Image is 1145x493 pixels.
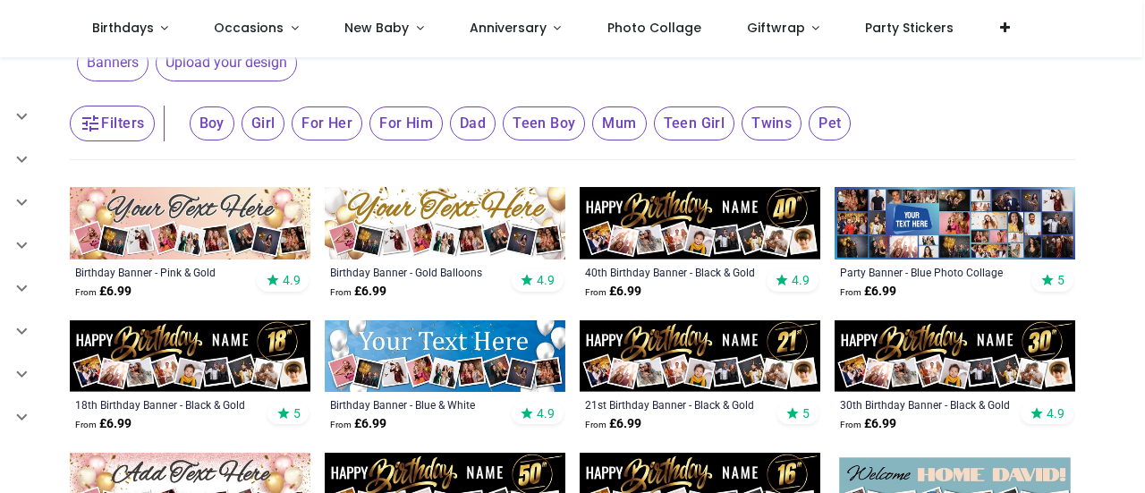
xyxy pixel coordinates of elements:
[802,405,810,421] span: 5
[607,19,701,37] span: Photo Collage
[747,19,805,37] span: Giftwrap
[537,272,555,288] span: 4.9
[75,420,97,429] span: From
[330,265,513,279] a: Birthday Banner - Gold Balloons
[292,106,362,140] span: For Her
[75,415,131,433] strong: £ 6.99
[214,19,284,37] span: Occasions
[344,19,409,37] span: New Baby
[325,320,565,393] img: Personalised Happy Birthday Banner - Blue & White - 9 Photo Upload
[330,283,386,301] strong: £ 6.99
[470,19,547,37] span: Anniversary
[283,272,301,288] span: 4.9
[242,106,285,140] span: Girl
[840,420,861,429] span: From
[585,265,768,279] a: 40th Birthday Banner - Black & Gold
[835,187,1075,259] img: Personalised Party Banner - Blue Photo Collage - Custom Text & 30 Photo Upload
[70,106,154,141] button: Filters
[330,420,352,429] span: From
[75,397,259,412] a: 18th Birthday Banner - Black & Gold
[592,106,646,140] span: Mum
[77,45,148,81] span: Banners
[92,19,154,37] span: Birthdays
[503,106,585,140] span: Teen Boy
[840,415,896,433] strong: £ 6.99
[75,265,259,279] a: Birthday Banner - Pink & Gold Balloons
[840,287,861,297] span: From
[330,397,513,412] a: Birthday Banner - Blue & White
[585,415,641,433] strong: £ 6.99
[585,397,768,412] a: 21st Birthday Banner - Black & Gold
[654,106,735,140] span: Teen Girl
[840,283,896,301] strong: £ 6.99
[330,287,352,297] span: From
[75,287,97,297] span: From
[840,397,1023,412] a: 30th Birthday Banner - Black & Gold
[148,45,297,81] button: Upload your design
[580,187,820,259] img: Personalised Happy 40th Birthday Banner - Black & Gold - Custom Name & 9 Photo Upload
[450,106,496,140] span: Dad
[70,187,310,259] img: Personalised Happy Birthday Banner - Pink & Gold Balloons - 9 Photo Upload
[369,106,443,140] span: For Him
[840,265,1023,279] a: Party Banner - Blue Photo Collage
[585,287,606,297] span: From
[585,420,606,429] span: From
[70,45,148,81] button: Banners
[75,283,131,301] strong: £ 6.99
[585,283,641,301] strong: £ 6.99
[325,187,565,259] img: Personalised Happy Birthday Banner - Gold Balloons - 9 Photo Upload
[330,415,386,433] strong: £ 6.99
[792,272,810,288] span: 4.9
[580,320,820,393] img: Personalised Happy 21st Birthday Banner - Black & Gold - Custom Name & 9 Photo Upload
[1047,405,1064,421] span: 4.9
[156,45,297,81] span: Upload your design
[865,19,954,37] span: Party Stickers
[1057,272,1064,288] span: 5
[809,106,851,140] span: Pet
[190,106,234,140] span: Boy
[293,405,301,421] span: 5
[835,320,1075,393] img: Personalised Happy 30th Birthday Banner - Black & Gold - Custom Name & 9 Photo Upload
[742,106,801,140] span: Twins
[537,405,555,421] span: 4.9
[70,320,310,393] img: Personalised Happy 18th Birthday Banner - Black & Gold - Custom Name & 9 Photo Upload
